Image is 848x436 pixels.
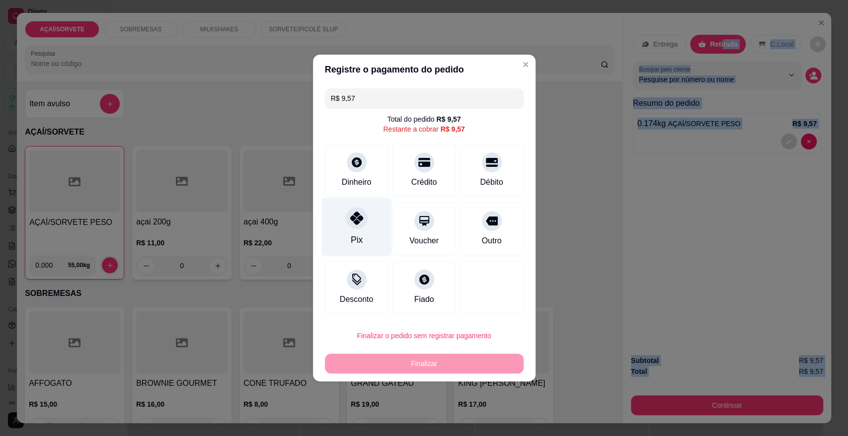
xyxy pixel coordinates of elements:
div: Outro [481,235,501,247]
div: Pix [350,233,362,246]
div: Débito [480,176,503,188]
div: Total do pedido [387,114,461,124]
input: Ex.: hambúrguer de cordeiro [331,88,518,108]
button: Close [518,57,534,73]
div: R$ 9,57 [436,114,461,124]
button: Finalizar o pedido sem registrar pagamento [325,326,524,346]
header: Registre o pagamento do pedido [313,55,536,84]
div: Voucher [409,235,439,247]
div: Restante a cobrar [383,124,464,134]
div: Crédito [411,176,437,188]
div: Dinheiro [342,176,372,188]
div: R$ 9,57 [441,124,465,134]
div: Fiado [414,293,434,305]
div: Desconto [340,293,374,305]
